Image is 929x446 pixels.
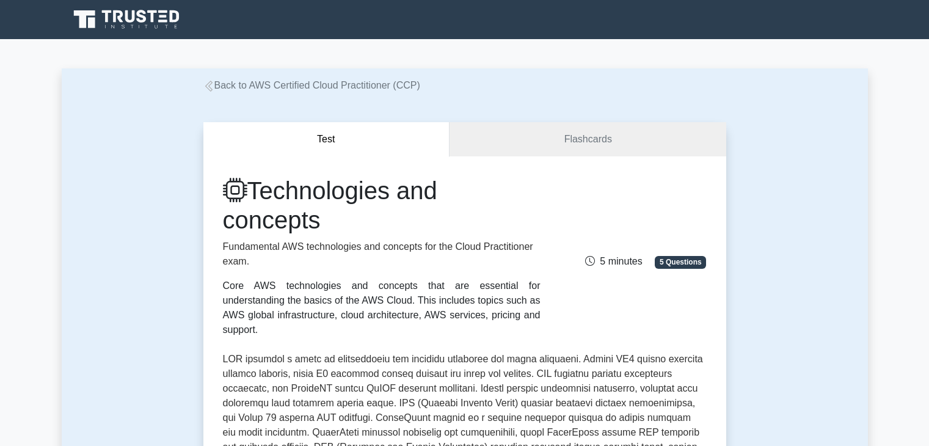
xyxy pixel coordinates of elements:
a: Flashcards [450,122,726,157]
span: 5 minutes [585,256,642,266]
a: Back to AWS Certified Cloud Practitioner (CCP) [203,80,420,90]
span: 5 Questions [655,256,706,268]
p: Fundamental AWS technologies and concepts for the Cloud Practitioner exam. [223,239,541,269]
button: Test [203,122,450,157]
h1: Technologies and concepts [223,176,541,235]
div: Core AWS technologies and concepts that are essential for understanding the basics of the AWS Clo... [223,279,541,337]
